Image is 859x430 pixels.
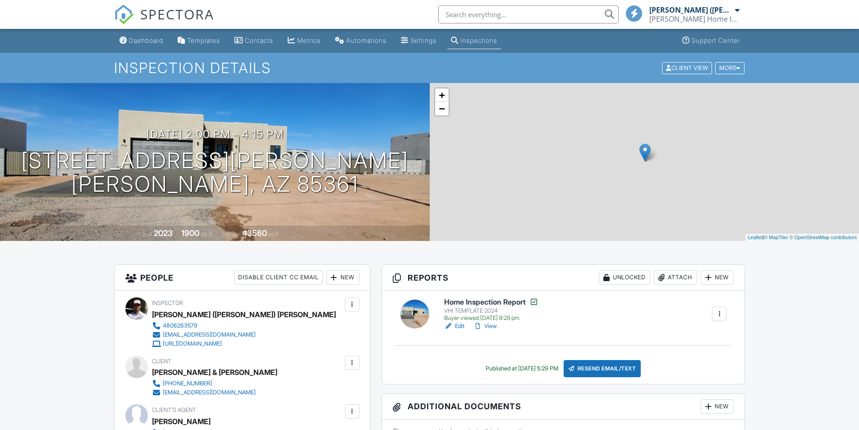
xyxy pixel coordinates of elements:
div: VHI TEMPLATE 2024 [444,307,538,314]
span: SPECTORA [140,5,214,23]
div: [PHONE_NUMBER] [163,380,212,387]
div: [PERSON_NAME] ([PERSON_NAME]) [PERSON_NAME] [649,5,733,14]
div: 4806263579 [163,322,198,329]
h3: Reports [382,265,745,291]
span: Client [152,358,171,365]
a: Settings [397,32,440,49]
div: [EMAIL_ADDRESS][DOMAIN_NAME] [163,389,256,396]
span: sq.ft. [268,231,280,237]
h6: Home Inspection Report [444,297,538,306]
div: Contacts [245,37,273,44]
div: Automations [346,37,386,44]
div: Unlocked [599,270,650,285]
h3: [DATE] 2:00 pm - 4:15 pm [146,128,284,140]
a: Home Inspection Report VHI TEMPLATE 2024 Buyer viewed [DATE] 8:29 pm [444,297,538,322]
a: Templates [174,32,224,49]
a: [URL][DOMAIN_NAME] [152,339,329,348]
div: Resend Email/Text [564,360,641,377]
h1: Inspection Details [114,60,745,76]
div: | [745,234,859,241]
div: Published at [DATE] 5:29 PM [486,365,558,372]
input: Search everything... [438,5,619,23]
span: sq. ft. [201,231,213,237]
a: [EMAIL_ADDRESS][DOMAIN_NAME] [152,330,329,339]
span: Lot Size [222,231,241,237]
div: Attach [654,270,697,285]
div: [PERSON_NAME] ([PERSON_NAME]) [PERSON_NAME] [152,308,336,321]
a: Client View [661,64,714,71]
div: Dashboard [129,37,163,44]
div: New [701,399,734,414]
a: 4806263579 [152,321,329,330]
a: Automations (Basic) [331,32,390,49]
a: [PERSON_NAME] [152,415,211,428]
div: Support Center [692,37,740,44]
a: Support Center [679,32,744,49]
a: © OpenStreetMap contributors [790,235,857,240]
div: New [701,270,734,285]
div: Client View [662,62,712,74]
a: [EMAIL_ADDRESS][DOMAIN_NAME] [152,388,270,397]
span: Built [142,231,152,237]
a: View [473,322,497,331]
a: © MapTiler [764,235,788,240]
div: 1900 [181,228,199,238]
div: Inspections [460,37,497,44]
a: Leaflet [748,235,763,240]
div: Buyer viewed [DATE] 8:29 pm [444,314,538,322]
div: 43560 [242,228,267,238]
h3: Additional Documents [382,394,745,420]
a: Zoom out [435,102,449,116]
a: Contacts [231,32,277,49]
a: Metrics [284,32,324,49]
span: Client's Agent [152,407,196,413]
div: Settings [410,37,436,44]
div: [URL][DOMAIN_NAME] [163,340,222,347]
span: Inspector [152,300,183,306]
div: [EMAIL_ADDRESS][DOMAIN_NAME] [163,331,256,338]
div: Metrics [297,37,321,44]
a: Dashboard [116,32,167,49]
div: 2023 [154,228,173,238]
a: [PHONE_NUMBER] [152,379,270,388]
div: Templates [187,37,220,44]
div: Disable Client CC Email [234,270,323,285]
div: [PERSON_NAME] & [PERSON_NAME] [152,365,277,379]
a: Edit [444,322,464,331]
img: The Best Home Inspection Software - Spectora [114,5,134,24]
a: SPECTORA [114,12,214,31]
h1: [STREET_ADDRESS][PERSON_NAME] [PERSON_NAME], AZ 85361 [21,149,409,197]
div: New [326,270,359,285]
div: Vannier Home Inspections, LLC [649,14,740,23]
a: Inspections [447,32,501,49]
a: Zoom in [435,88,449,102]
div: More [715,62,744,74]
h3: People [115,265,370,291]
